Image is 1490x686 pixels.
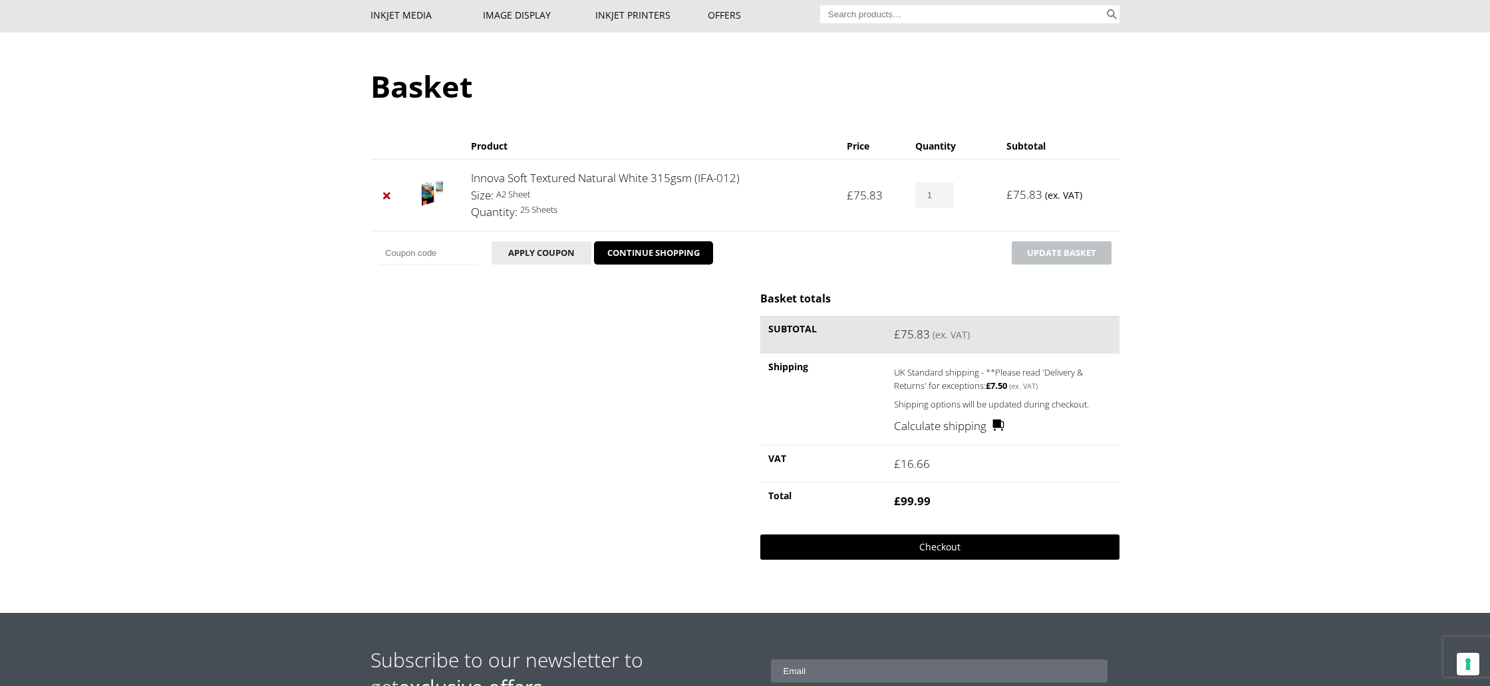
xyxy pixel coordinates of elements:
[894,326,930,342] bdi: 75.83
[847,187,883,203] bdi: 75.83
[378,241,478,265] input: Coupon code
[760,316,886,354] th: Subtotal
[894,456,930,471] bdi: 16.66
[471,203,518,221] dt: Quantity:
[471,202,831,217] p: 25 Sheets
[894,493,931,509] bdi: 99.99
[760,482,886,520] th: Total
[894,326,901,342] span: £
[471,187,494,204] dt: Size:
[1009,381,1038,391] small: (ex. VAT)
[1006,187,1013,202] span: £
[847,187,853,203] span: £
[371,66,1119,106] h1: Basket
[933,328,970,341] small: (ex. VAT)
[839,133,907,159] th: Price
[471,187,831,202] p: A2 Sheet
[894,364,1090,392] label: UK Standard shipping - **Please read 'Delivery & Returns' for exceptions:
[1457,653,1479,675] button: Your consent preferences for tracking technologies
[986,380,1007,392] bdi: 7.50
[820,5,1105,23] input: Search products…
[894,397,1112,412] p: Shipping options will be updated during checkout.
[1006,187,1042,202] bdi: 75.83
[463,133,839,159] th: Product
[915,182,954,208] input: Product quantity
[986,380,990,392] span: £
[771,659,1108,683] input: Email
[894,493,901,509] span: £
[471,170,740,185] a: Innova Soft Textured Natural White 315gsm (IFA-012)
[894,456,901,471] span: £
[760,445,886,483] th: VAT
[760,353,886,445] th: Shipping
[1104,5,1119,23] button: Search
[760,291,1119,306] h2: Basket totals
[998,133,1119,159] th: Subtotal
[594,241,713,265] a: CONTINUE SHOPPING
[894,417,1005,435] a: Calculate shipping
[378,187,396,204] a: Remove Innova Soft Textured Natural White 315gsm (IFA-012) from basket
[907,133,998,159] th: Quantity
[1012,241,1112,265] button: Update basket
[422,179,443,206] img: Innova Soft Textured Natural White 315gsm (IFA-012)
[492,241,591,265] button: Apply coupon
[760,534,1119,560] a: Checkout
[1045,189,1082,201] small: (ex. VAT)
